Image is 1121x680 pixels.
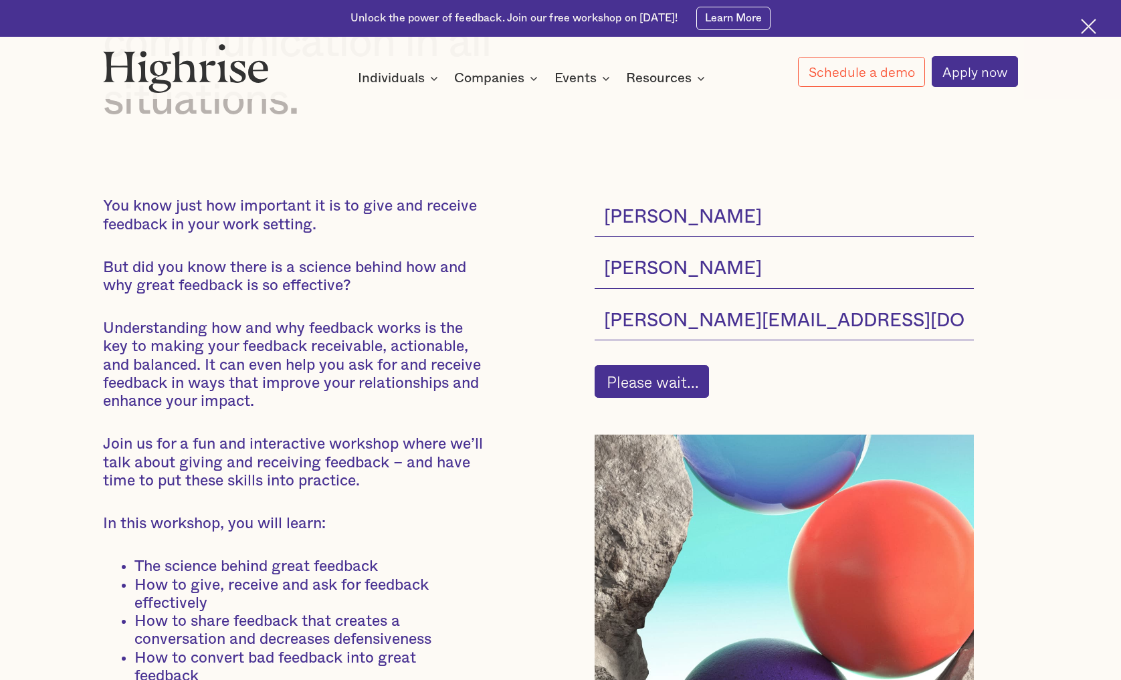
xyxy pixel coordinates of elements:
div: Resources [626,70,709,86]
a: Schedule a demo [798,57,925,87]
input: Please wait... [595,365,709,398]
p: Join us for a fun and interactive workshop where we’ll talk about giving and receiving feedback –... [103,435,483,490]
div: Unlock the power of feedback. Join our free workshop on [DATE]! [350,11,678,26]
a: Apply now [932,56,1018,86]
div: Resources [626,70,692,86]
div: Companies [454,70,524,86]
a: Learn More [696,7,771,30]
li: The science behind great feedback [134,558,484,576]
input: First name [595,197,974,237]
li: How to give, receive and ask for feedback effectively [134,576,484,613]
form: current-single-event-subscribe-form [595,197,974,398]
input: Last name [595,249,974,289]
input: Your e-mail [595,301,974,340]
p: But did you know there is a science behind how and why great feedback is so effective? [103,259,483,296]
div: Individuals [358,70,425,86]
p: You know just how important it is to give and receive feedback in your work setting. [103,197,483,234]
p: Understanding how and why feedback works is the key to making your feedback receivable, actionabl... [103,320,483,411]
p: In this workshop, you will learn: [103,515,483,533]
div: Companies [454,70,542,86]
li: How to share feedback that creates a conversation and decreases defensiveness [134,612,484,649]
div: Individuals [358,70,442,86]
div: Events [554,70,597,86]
div: Events [554,70,614,86]
img: Highrise logo [103,43,268,94]
img: Cross icon [1081,19,1096,34]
